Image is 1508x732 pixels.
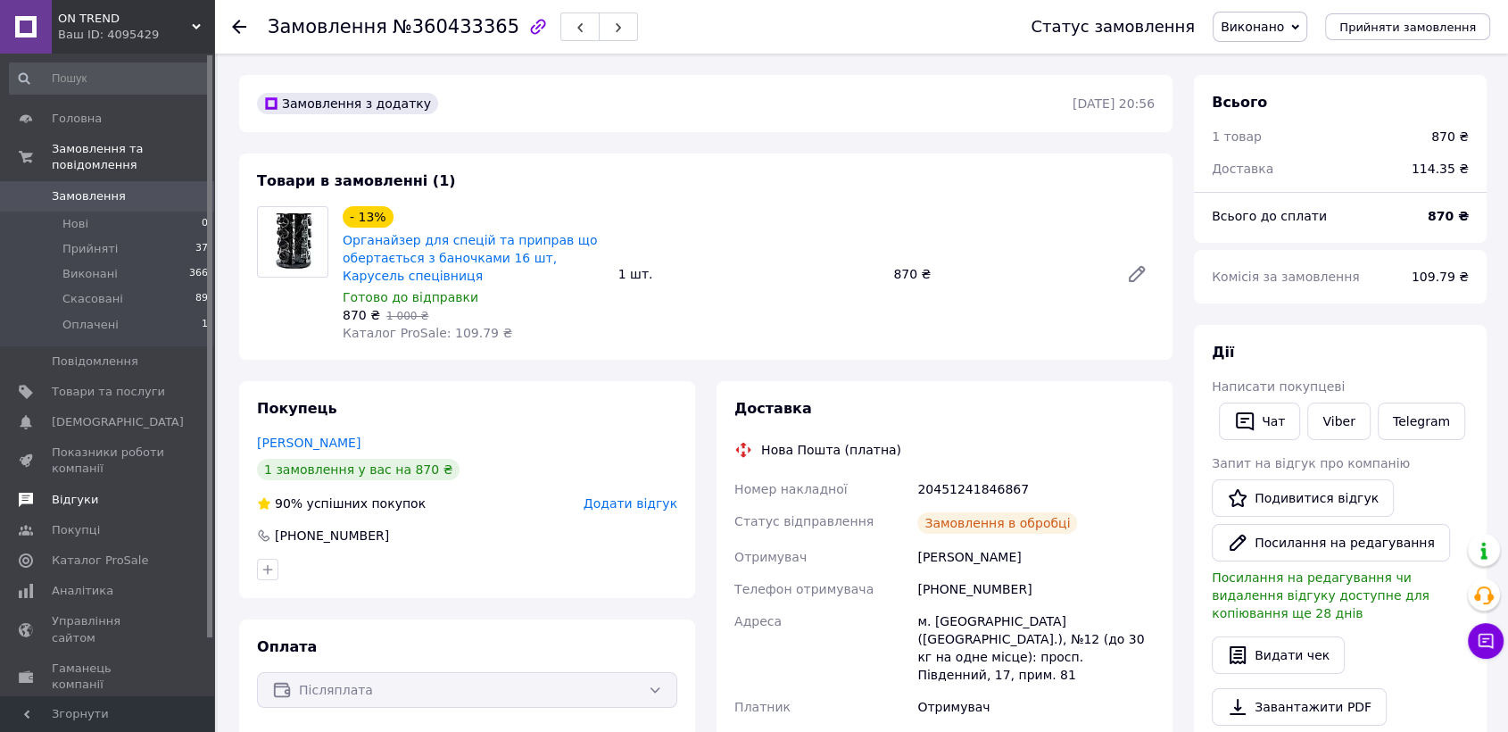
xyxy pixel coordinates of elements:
span: Оплачені [62,317,119,333]
div: успішних покупок [257,495,426,512]
span: Покупці [52,522,100,538]
span: Доставка [734,400,812,417]
span: Виконано [1221,20,1284,34]
span: Відгуки [52,492,98,508]
span: Замовлення та повідомлення [52,141,214,173]
span: 90% [275,496,302,511]
span: Посилання на редагування чи видалення відгуку доступне для копіювання ще 28 днів [1212,570,1429,620]
span: Головна [52,111,102,127]
span: 89 [195,291,208,307]
div: Замовлення з додатку [257,93,438,114]
span: Адреса [734,614,782,628]
span: Виконані [62,266,118,282]
div: 1 шт. [611,262,887,287]
div: 114.35 ₴ [1401,149,1479,188]
span: 366 [189,266,208,282]
div: Нова Пошта (платна) [757,441,906,459]
input: Пошук [9,62,210,95]
a: Завантажити PDF [1212,688,1387,726]
span: 0 [202,216,208,232]
span: 109.79 ₴ [1412,270,1469,284]
span: Отримувач [734,550,807,564]
span: №360433365 [393,16,519,37]
span: Всього до сплати [1212,209,1327,223]
div: [PHONE_NUMBER] [914,573,1158,605]
span: Показники роботи компанії [52,445,165,477]
span: Статус відправлення [734,514,874,528]
button: Посилання на редагування [1212,524,1450,561]
span: 1 000 ₴ [386,310,428,322]
span: Товари та послуги [52,384,165,400]
div: Замовлення в обробці [917,512,1077,534]
span: 870 ₴ [343,308,380,322]
div: Ваш ID: 4095429 [58,27,214,43]
span: Управління сайтом [52,613,165,645]
div: Повернутися назад [232,18,246,36]
a: Органайзер для спецій та приправ що обертається з баночками 16 шт, Карусель спецівниця [343,233,597,283]
button: Чат [1219,403,1300,440]
span: Платник [734,700,791,714]
span: Запит на відгук про компанію [1212,456,1410,470]
b: 870 ₴ [1428,209,1469,223]
span: Готово до відправки [343,290,478,304]
span: Додати відгук [584,496,677,511]
span: Аналітика [52,583,113,599]
span: Товари в замовленні (1) [257,172,456,189]
span: Нові [62,216,88,232]
span: Повідомлення [52,354,138,370]
button: Прийняти замовлення [1325,13,1490,40]
span: Дії [1212,344,1234,361]
a: Viber [1307,403,1370,440]
span: Замовлення [52,188,126,204]
span: Прийняти замовлення [1339,21,1476,34]
span: Гаманець компанії [52,661,165,693]
div: - 13% [343,206,394,228]
time: [DATE] 20:56 [1073,96,1155,111]
span: Каталог ProSale: 109.79 ₴ [343,326,512,340]
span: 37 [195,241,208,257]
div: 1 замовлення у вас на 870 ₴ [257,459,460,480]
div: Статус замовлення [1031,18,1195,36]
div: м. [GEOGRAPHIC_DATA] ([GEOGRAPHIC_DATA].), №12 (до 30 кг на одне місце): просп. Південний, 17, пр... [914,605,1158,691]
a: Редагувати [1119,256,1155,292]
span: Телефон отримувача [734,582,874,596]
span: [DEMOGRAPHIC_DATA] [52,414,184,430]
span: 1 [202,317,208,333]
div: 870 ₴ [886,262,1112,287]
div: [PERSON_NAME] [914,541,1158,573]
button: Видати чек [1212,636,1345,674]
span: Доставка [1212,162,1273,176]
a: [PERSON_NAME] [257,436,360,450]
span: 1 товар [1212,129,1262,144]
span: ON TREND [58,11,192,27]
span: Замовлення [268,16,387,37]
span: Прийняті [62,241,118,257]
button: Чат з покупцем [1468,623,1504,659]
div: Отримувач [914,691,1158,723]
span: Всього [1212,94,1267,111]
span: Каталог ProSale [52,553,148,569]
span: Покупець [257,400,337,417]
span: Написати покупцеві [1212,379,1345,394]
a: Подивитися відгук [1212,479,1394,517]
span: Скасовані [62,291,123,307]
span: Номер накладної [734,482,848,496]
span: Оплата [257,638,317,655]
div: 20451241846867 [914,473,1158,505]
a: Telegram [1378,403,1465,440]
img: Органайзер для спецій та приправ що обертається з баночками 16 шт, Карусель спецівниця [258,207,327,277]
div: [PHONE_NUMBER] [273,527,391,545]
div: 870 ₴ [1431,128,1469,146]
span: Комісія за замовлення [1212,270,1360,284]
